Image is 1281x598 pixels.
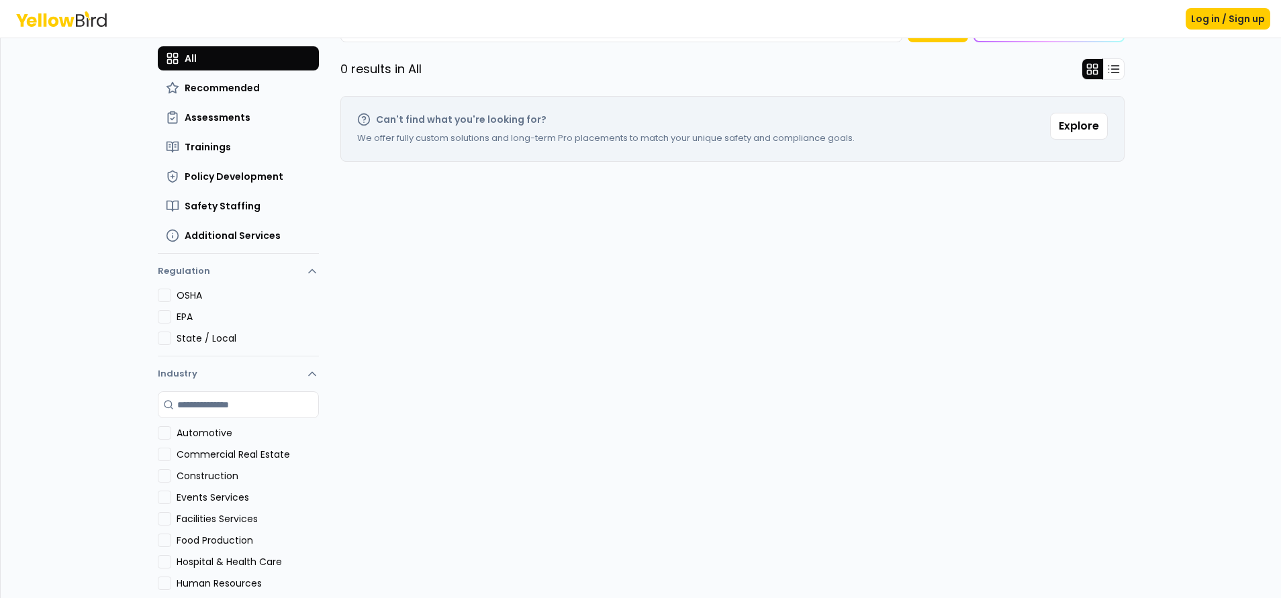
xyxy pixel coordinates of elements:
span: Safety Staffing [185,199,260,213]
span: Trainings [185,140,231,154]
button: Additional Services [158,223,319,248]
label: Construction [177,469,319,483]
button: Policy Development [158,164,319,189]
label: State / Local [177,332,319,345]
span: Recommended [185,81,260,95]
label: Events Services [177,491,319,504]
label: Hospital & Health Care [177,555,319,568]
button: Explore [1050,113,1108,140]
button: All [158,46,319,70]
label: Automotive [177,426,319,440]
label: OSHA [177,289,319,302]
span: Additional Services [185,229,281,242]
span: All [185,52,197,65]
label: EPA [177,310,319,323]
p: 0 results in All [340,60,422,79]
button: Safety Staffing [158,194,319,218]
label: Food Production [177,534,319,547]
button: Recommended [158,76,319,100]
p: We offer fully custom solutions and long-term Pro placements to match your unique safety and comp... [357,132,855,145]
button: Industry [158,356,319,391]
button: Trainings [158,135,319,159]
button: Assessments [158,105,319,130]
h2: Can't find what you're looking for? [376,113,547,126]
button: Regulation [158,259,319,289]
span: Assessments [185,111,250,124]
button: Log in / Sign up [1186,8,1270,30]
label: Facilities Services [177,512,319,526]
label: Human Resources [177,577,319,590]
label: Commercial Real Estate [177,448,319,461]
span: Policy Development [185,170,283,183]
div: Regulation [158,289,319,356]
